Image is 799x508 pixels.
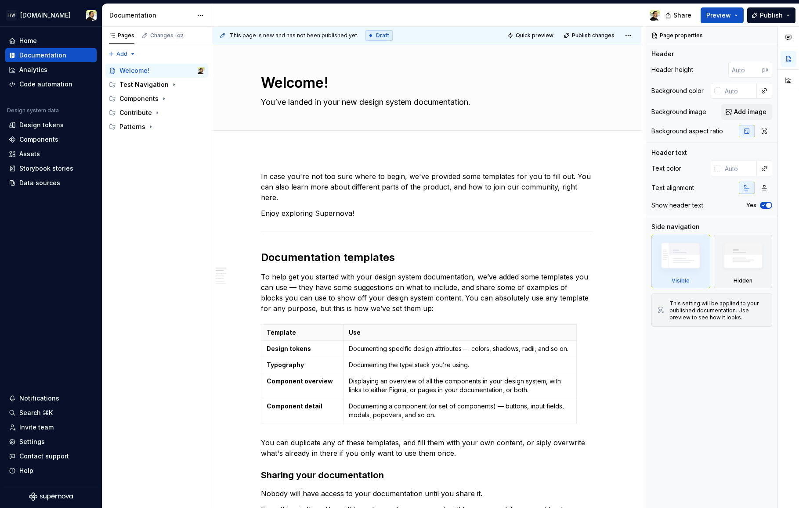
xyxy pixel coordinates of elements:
div: Pages [109,32,134,39]
div: Header height [651,65,693,74]
div: Assets [19,150,40,158]
div: Hidden [714,235,773,288]
div: Text alignment [651,183,694,192]
strong: Component detail [267,402,322,410]
span: Add [116,50,127,57]
a: Welcome!Honza Toman [105,64,208,78]
div: HW [6,10,17,21]
div: Background color [651,86,704,95]
div: Notifications [19,394,59,403]
p: You can duplicate any of these templates, and fill them with your own content, or siply overwrite... [261,437,593,458]
button: Help [5,464,97,478]
a: Analytics [5,63,97,77]
strong: Component overview [267,377,333,385]
span: Share [673,11,691,20]
p: Use [349,328,571,337]
div: Components [119,94,159,103]
div: Contribute [119,108,152,117]
div: Patterns [105,120,208,134]
div: Analytics [19,65,47,74]
p: Nobody will have access to your documentation until you share it. [261,488,593,499]
div: Data sources [19,179,60,187]
button: Search ⌘K [5,406,97,420]
textarea: Welcome! [259,72,591,93]
div: Documentation [19,51,66,60]
p: px [762,66,769,73]
button: Notifications [5,391,97,405]
a: Invite team [5,420,97,434]
strong: Typography [267,361,304,368]
a: Home [5,34,97,48]
button: Quick preview [505,29,557,42]
div: Storybook stories [19,164,73,173]
h3: Sharing your documentation [261,469,593,481]
img: Honza Toman [198,67,205,74]
button: Add [105,48,138,60]
div: Components [105,92,208,106]
div: Contribute [105,106,208,120]
p: Displaying an overview of all the components in your design system, with links to either Figma, o... [349,377,571,394]
span: This page is new and has not been published yet. [230,32,358,39]
span: Add image [734,107,766,116]
div: Invite team [19,423,54,432]
a: Components [5,132,97,147]
input: Auto [721,83,757,99]
a: Settings [5,435,97,449]
h2: Documentation templates [261,250,593,265]
span: Quick preview [516,32,553,39]
div: Contact support [19,452,69,461]
input: Auto [728,62,762,78]
div: Header text [651,148,687,157]
strong: Design tokens [267,345,311,352]
a: Storybook stories [5,161,97,175]
svg: Supernova Logo [29,492,73,501]
a: Design tokens [5,118,97,132]
p: Enjoy exploring Supernova! [261,208,593,218]
div: Documentation [109,11,192,20]
p: Documenting specific design attributes — colors, shadows, radii, and so on. [349,344,571,353]
div: Settings [19,437,45,446]
img: Honza Toman [650,10,660,21]
div: [DOMAIN_NAME] [20,11,71,20]
div: Search ⌘K [19,408,53,417]
img: Honza Toman [86,10,97,21]
div: Design tokens [19,121,64,129]
span: Publish changes [572,32,615,39]
div: Changes [150,32,184,39]
button: Preview [701,7,744,23]
div: Side navigation [651,222,700,231]
button: Contact support [5,449,97,463]
button: Publish [747,7,795,23]
div: Help [19,466,33,475]
p: Documenting a component (or set of components) — buttons, input fields, modals, popovers, and so on. [349,402,571,419]
div: Show header text [651,201,703,210]
span: Preview [706,11,731,20]
input: Auto [721,161,757,176]
div: Visible [672,277,690,284]
a: Code automation [5,77,97,91]
label: Yes [746,202,756,209]
p: In case you're not too sure where to begin, we've provided some templates for you to fill out. Yo... [261,171,593,203]
textarea: You’ve landed in your new design system documentation. [259,95,591,109]
a: Assets [5,147,97,161]
div: Visible [651,235,710,288]
a: Data sources [5,176,97,190]
button: Share [661,7,697,23]
div: Test Navigation [105,78,208,92]
div: Welcome! [119,66,149,75]
span: Draft [376,32,389,39]
p: Template [267,328,338,337]
span: Publish [760,11,783,20]
div: Hidden [734,277,752,284]
div: Test Navigation [119,80,169,89]
button: Add image [721,104,772,120]
div: This setting will be applied to your published documentation. Use preview to see how it looks. [669,300,766,321]
a: Documentation [5,48,97,62]
button: Publish changes [561,29,618,42]
div: Home [19,36,37,45]
p: Documenting the type stack you’re using. [349,361,571,369]
div: Background aspect ratio [651,127,723,136]
div: Components [19,135,58,144]
div: Text color [651,164,681,173]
